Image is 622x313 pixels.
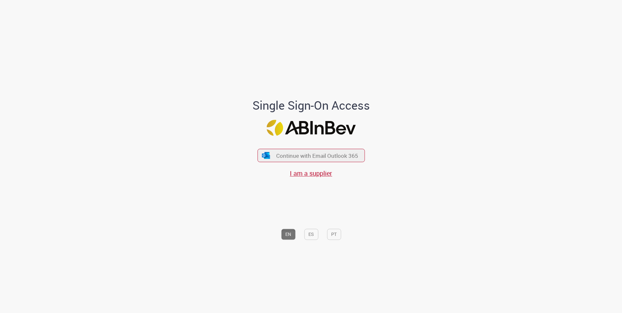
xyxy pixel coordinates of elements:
button: PT [327,229,341,240]
button: ícone Azure/Microsoft 360 Continue with Email Outlook 365 [257,149,365,162]
button: EN [281,229,295,240]
h1: Single Sign-On Access [221,99,401,112]
button: ES [304,229,318,240]
img: ícone Azure/Microsoft 360 [262,152,271,159]
a: I am a supplier [290,169,332,178]
img: Logo ABInBev [266,120,356,136]
span: Continue with Email Outlook 365 [276,152,358,159]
